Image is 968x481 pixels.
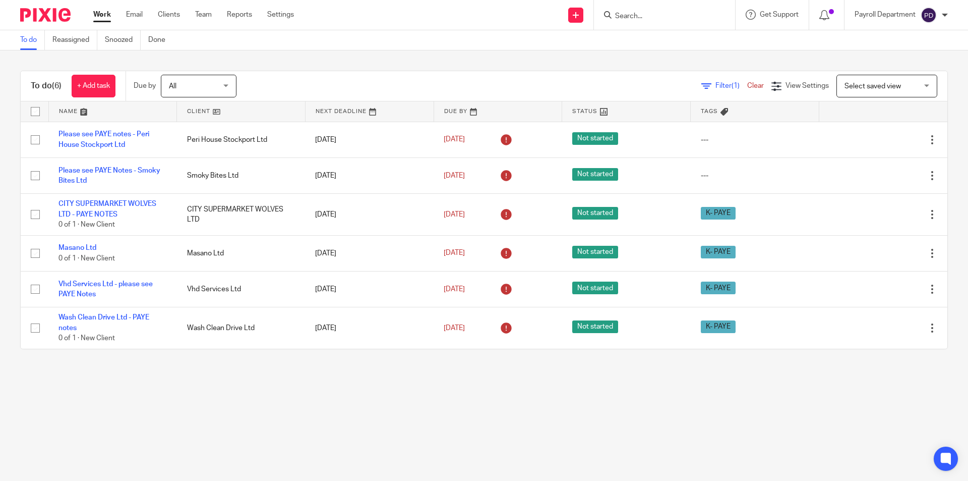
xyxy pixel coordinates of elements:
[58,314,149,331] a: Wash Clean Drive Ltd - PAYE notes
[444,286,465,293] span: [DATE]
[58,281,153,298] a: Vhd Services Ltd - please see PAYE Notes
[58,255,115,262] span: 0 of 1 · New Client
[52,30,97,50] a: Reassigned
[701,135,809,145] div: ---
[732,82,740,89] span: (1)
[844,83,901,90] span: Select saved view
[20,30,45,50] a: To do
[58,200,156,218] a: CITY SUPERMARKET WOLVES LTD - PAYE NOTES
[72,75,115,97] a: + Add task
[305,235,434,271] td: [DATE]
[701,109,718,114] span: Tags
[715,82,747,89] span: Filter
[58,221,115,228] span: 0 of 1 · New Client
[93,10,111,20] a: Work
[177,194,306,235] td: CITY SUPERMARKET WOLVES LTD
[572,132,618,145] span: Not started
[158,10,180,20] a: Clients
[105,30,141,50] a: Snoozed
[177,307,306,349] td: Wash Clean Drive Ltd
[614,12,705,21] input: Search
[444,250,465,257] span: [DATE]
[921,7,937,23] img: svg%3E
[134,81,156,91] p: Due by
[177,122,306,157] td: Peri House Stockport Ltd
[572,168,618,181] span: Not started
[169,83,176,90] span: All
[305,271,434,307] td: [DATE]
[177,235,306,271] td: Masano Ltd
[267,10,294,20] a: Settings
[572,282,618,294] span: Not started
[572,320,618,333] span: Not started
[701,171,809,181] div: ---
[58,131,149,148] a: Please see PAYE notes - Peri House Stockport Ltd
[305,157,434,193] td: [DATE]
[444,172,465,179] span: [DATE]
[444,136,465,143] span: [DATE]
[444,211,465,218] span: [DATE]
[701,207,736,220] span: K- PAYE
[701,246,736,258] span: K- PAYE
[58,167,160,184] a: Please see PAYE Notes - Smoky Bites Ltd
[305,122,434,157] td: [DATE]
[58,335,115,342] span: 0 of 1 · New Client
[572,207,618,220] span: Not started
[195,10,212,20] a: Team
[20,8,71,22] img: Pixie
[177,271,306,307] td: Vhd Services Ltd
[855,10,916,20] p: Payroll Department
[785,82,829,89] span: View Settings
[444,325,465,332] span: [DATE]
[227,10,252,20] a: Reports
[58,244,96,251] a: Masano Ltd
[572,246,618,258] span: Not started
[31,81,62,91] h1: To do
[701,282,736,294] span: K- PAYE
[305,307,434,349] td: [DATE]
[148,30,173,50] a: Done
[760,11,799,18] span: Get Support
[305,194,434,235] td: [DATE]
[126,10,143,20] a: Email
[701,320,736,333] span: K- PAYE
[52,82,62,90] span: (6)
[177,157,306,193] td: Smoky Bites Ltd
[747,82,764,89] a: Clear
